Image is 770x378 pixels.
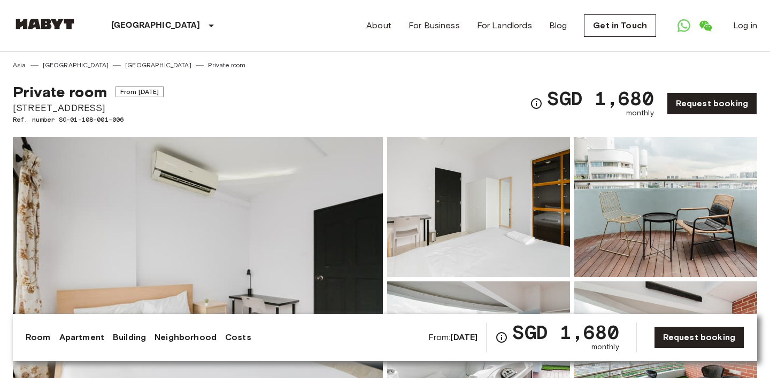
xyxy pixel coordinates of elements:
b: [DATE] [450,332,478,342]
svg: Check cost overview for full price breakdown. Please note that discounts apply to new joiners onl... [530,97,543,110]
a: Get in Touch [584,14,656,37]
span: SGD 1,680 [512,322,619,342]
a: Asia [13,60,26,70]
p: [GEOGRAPHIC_DATA] [111,19,201,32]
a: [GEOGRAPHIC_DATA] [43,60,109,70]
a: Request booking [667,92,757,115]
a: For Landlords [477,19,532,32]
a: Request booking [654,326,744,349]
span: monthly [626,108,654,119]
a: For Business [409,19,460,32]
a: Neighborhood [155,331,217,344]
span: SGD 1,680 [547,89,653,108]
span: [STREET_ADDRESS] [13,101,164,115]
a: About [366,19,391,32]
span: From: [428,332,478,343]
a: Log in [733,19,757,32]
img: Picture of unit SG-01-108-001-006 [387,137,570,277]
a: Costs [225,331,251,344]
span: Ref. number SG-01-108-001-006 [13,115,164,124]
a: [GEOGRAPHIC_DATA] [125,60,191,70]
a: Blog [549,19,567,32]
img: Habyt [13,19,77,29]
img: Picture of unit SG-01-108-001-006 [574,137,757,277]
a: Apartment [59,331,104,344]
span: Private room [13,83,107,101]
a: Building [113,331,146,344]
span: From [DATE] [115,86,164,97]
a: Open WhatsApp [673,15,695,36]
span: monthly [591,342,619,352]
svg: Check cost overview for full price breakdown. Please note that discounts apply to new joiners onl... [495,331,508,344]
a: Private room [208,60,246,70]
a: Open WeChat [695,15,716,36]
a: Room [26,331,51,344]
